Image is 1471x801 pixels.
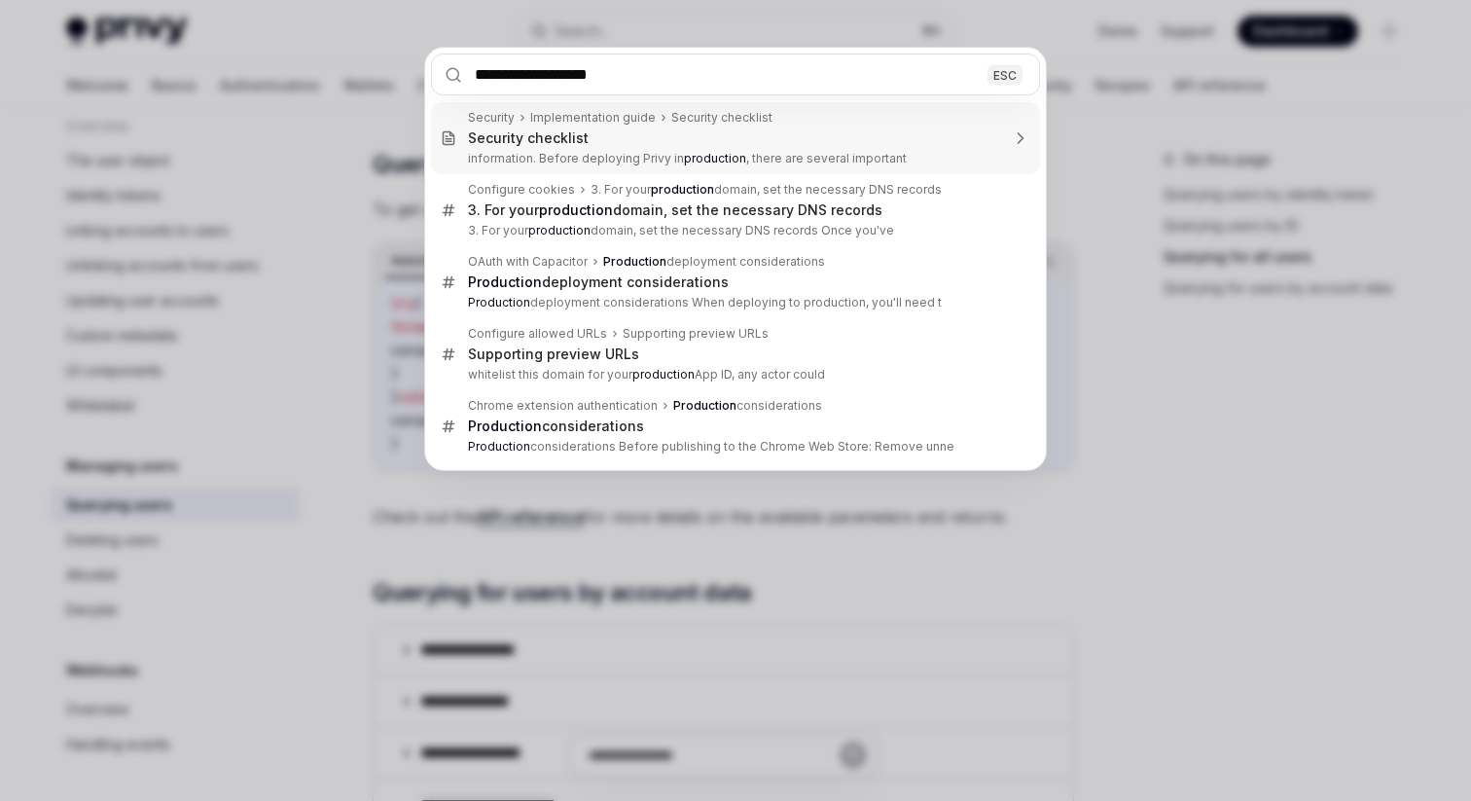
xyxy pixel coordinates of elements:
div: considerations [673,398,822,414]
div: Configure cookies [468,182,575,198]
div: Security checklist [671,110,772,126]
p: information. Before deploying Privy in , there are several important [468,151,999,166]
b: production [528,223,591,237]
div: OAuth with Capacitor [468,254,588,270]
div: deployment considerations [468,273,729,291]
div: Security [468,110,515,126]
div: ESC [987,64,1023,85]
div: 3. For your domain, set the necessary DNS records [468,201,882,219]
b: production [684,151,746,165]
div: Security checklist [468,129,589,147]
b: Production [468,439,530,454]
b: Production [468,418,542,434]
b: production [632,367,695,382]
b: production [651,182,714,197]
div: deployment considerations [603,254,825,270]
div: Supporting preview URLs [468,346,639,363]
p: considerations Before publishing to the Chrome Web Store: Remove unne [468,439,999,455]
b: Production [468,273,542,290]
b: production [539,201,613,218]
b: Production [673,398,736,413]
div: considerations [468,418,644,435]
p: deployment considerations When deploying to production, you'll need t [468,295,999,310]
div: Chrome extension authentication [468,398,658,414]
div: Supporting preview URLs [623,326,769,342]
b: Production [603,254,666,269]
div: 3. For your domain, set the necessary DNS records [591,182,942,198]
p: 3. For your domain, set the necessary DNS records Once you've [468,223,999,238]
p: whitelist this domain for your App ID, any actor could [468,367,999,382]
div: Implementation guide [530,110,656,126]
div: Configure allowed URLs [468,326,607,342]
b: Production [468,295,530,309]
